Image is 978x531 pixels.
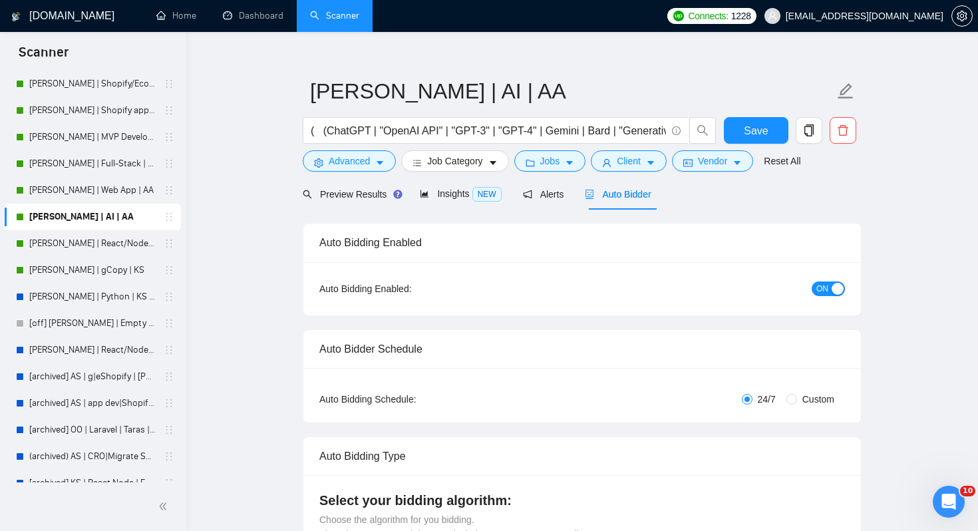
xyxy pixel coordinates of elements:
div: Auto Bidding Enabled [319,224,845,262]
a: [PERSON_NAME] | Web App | AA [29,177,156,204]
span: Custom [797,392,840,407]
span: Jobs [540,154,560,168]
a: [PERSON_NAME] | React/Node | AA [29,230,156,257]
span: idcard [683,158,693,168]
input: Search Freelance Jobs... [311,122,666,139]
a: [off] [PERSON_NAME] | Empty for future | AA [29,310,156,337]
img: upwork-logo.png [673,11,684,21]
span: folder [526,158,535,168]
span: caret-down [375,158,385,168]
span: Alerts [523,189,564,200]
span: ON [816,281,828,296]
span: holder [164,371,174,382]
button: Save [724,117,788,144]
span: holder [164,398,174,409]
span: holder [164,318,174,329]
span: holder [164,185,174,196]
span: holder [164,132,174,142]
h4: Select your bidding algorithm: [319,491,845,510]
span: 24/7 [752,392,781,407]
a: [PERSON_NAME] | Full-Stack | AA [29,150,156,177]
button: idcardVendorcaret-down [672,150,753,172]
iframe: Intercom live chat [933,486,965,518]
input: Scanner name... [310,75,834,108]
span: holder [164,425,174,435]
span: area-chart [420,189,429,198]
a: [PERSON_NAME] | Python | KS - WIP [29,283,156,310]
a: [archived] AS | g|eShopify | [PERSON_NAME] [29,363,156,390]
span: holder [164,478,174,488]
span: Save [744,122,768,139]
span: holder [164,451,174,462]
span: Client [617,154,641,168]
span: Insights [420,188,501,199]
a: [PERSON_NAME] | MVP Development | AA [29,124,156,150]
span: bars [412,158,422,168]
span: holder [164,79,174,89]
span: Auto Bidder [585,189,651,200]
div: Auto Bidding Type [319,437,845,475]
a: [archived] AS | app dev|Shopify | [PERSON_NAME] [29,390,156,417]
div: Tooltip anchor [392,188,404,200]
button: barsJob Categorycaret-down [401,150,508,172]
img: logo [11,6,21,27]
span: search [690,124,715,136]
span: caret-down [646,158,655,168]
a: [archived] OO | Laravel | Taras | Top filters [29,417,156,443]
span: notification [523,190,532,199]
span: holder [164,158,174,169]
span: Job Category [427,154,482,168]
button: folderJobscaret-down [514,150,586,172]
span: Vendor [698,154,727,168]
button: setting [951,5,973,27]
button: search [689,117,716,144]
span: caret-down [488,158,498,168]
a: (archived) AS | CRO|Migrate Shopify | [PERSON_NAME] [29,443,156,470]
button: userClientcaret-down [591,150,667,172]
button: copy [796,117,822,144]
a: [PERSON_NAME] | gCopy | KS [29,257,156,283]
span: search [303,190,312,199]
a: Reset All [764,154,800,168]
span: user [602,158,611,168]
span: Advanced [329,154,370,168]
span: NEW [472,187,502,202]
span: double-left [158,500,172,513]
span: 1228 [731,9,751,23]
span: holder [164,105,174,116]
div: Auto Bidding Enabled: [319,281,494,296]
span: caret-down [565,158,574,168]
span: copy [796,124,822,136]
a: [PERSON_NAME] | Shopify/Ecom | DA [29,71,156,97]
span: holder [164,238,174,249]
a: [archived] KS | React Node | FS | [PERSON_NAME] (low average paid) [29,470,156,496]
span: setting [314,158,323,168]
span: Scanner [8,43,79,71]
a: [PERSON_NAME] | Shopify app | DA [29,97,156,124]
span: setting [952,11,972,21]
span: Connects: [688,9,728,23]
button: delete [830,117,856,144]
span: holder [164,212,174,222]
span: 10 [960,486,975,496]
span: info-circle [672,126,681,135]
span: holder [164,265,174,275]
span: holder [164,345,174,355]
span: edit [837,83,854,100]
a: setting [951,11,973,21]
div: Auto Bidding Schedule: [319,392,494,407]
span: caret-down [733,158,742,168]
span: robot [585,190,594,199]
span: user [768,11,777,21]
span: Preview Results [303,189,399,200]
span: holder [164,291,174,302]
span: delete [830,124,856,136]
div: Auto Bidder Schedule [319,330,845,368]
a: dashboardDashboard [223,10,283,21]
a: [PERSON_NAME] | React/Node | KS - WIP [29,337,156,363]
button: settingAdvancedcaret-down [303,150,396,172]
a: [PERSON_NAME] | AI | AA [29,204,156,230]
a: homeHome [156,10,196,21]
a: searchScanner [310,10,359,21]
